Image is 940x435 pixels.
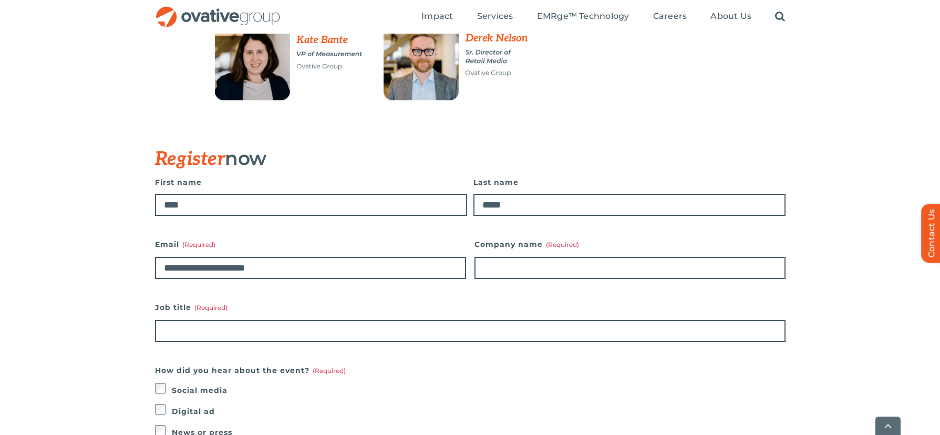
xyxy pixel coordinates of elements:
span: Services [477,11,513,22]
label: Job title [155,300,786,315]
span: (Required) [194,304,228,312]
a: Search [775,11,785,23]
legend: How did you hear about the event? [155,363,346,378]
label: Email [155,237,466,252]
h3: now [155,148,733,170]
span: Register [155,148,225,171]
a: Impact [421,11,453,23]
label: Digital ad [172,404,786,419]
span: EMRge™ Technology [537,11,629,22]
span: Impact [421,11,453,22]
a: EMRge™ Technology [537,11,629,23]
a: Careers [653,11,687,23]
a: Services [477,11,513,23]
label: Last name [473,175,786,190]
span: (Required) [546,241,579,248]
a: OG_Full_horizontal_RGB [155,5,281,15]
a: About Us [710,11,751,23]
label: First name [155,175,467,190]
label: Social media [172,383,786,398]
span: About Us [710,11,751,22]
span: Careers [653,11,687,22]
span: (Required) [313,367,346,375]
label: Company name [474,237,786,252]
span: (Required) [182,241,215,248]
